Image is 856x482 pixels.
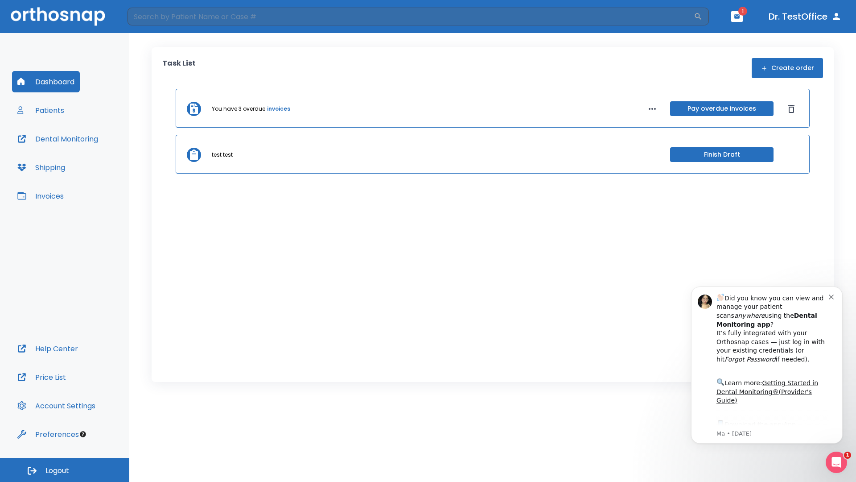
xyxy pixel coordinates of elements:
[79,430,87,438] div: Tooltip anchor
[765,8,845,25] button: Dr. TestOffice
[670,147,774,162] button: Finish Draft
[12,157,70,178] button: Shipping
[12,395,101,416] button: Account Settings
[12,338,83,359] button: Help Center
[162,58,196,78] p: Task List
[151,19,158,26] button: Dismiss notification
[12,185,69,207] button: Invoices
[12,100,70,121] button: Patients
[212,105,265,113] p: You have 3 overdue
[738,7,747,16] span: 1
[128,8,694,25] input: Search by Patient Name or Case #
[212,151,233,159] p: test test
[39,148,118,164] a: App Store
[752,58,823,78] button: Create order
[678,273,856,458] iframe: Intercom notifications message
[45,466,69,476] span: Logout
[12,366,71,388] button: Price List
[39,157,151,165] p: Message from Ma, sent 1w ago
[11,7,105,25] img: Orthosnap
[844,452,851,459] span: 1
[826,452,847,473] iframe: Intercom live chat
[670,101,774,116] button: Pay overdue invoices
[12,128,103,150] button: Dental Monitoring
[267,105,290,113] a: invoices
[784,102,798,116] button: Dismiss
[39,145,151,191] div: Download the app: | ​ Let us know if you need help getting started!
[12,71,80,92] button: Dashboard
[12,424,84,445] button: Preferences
